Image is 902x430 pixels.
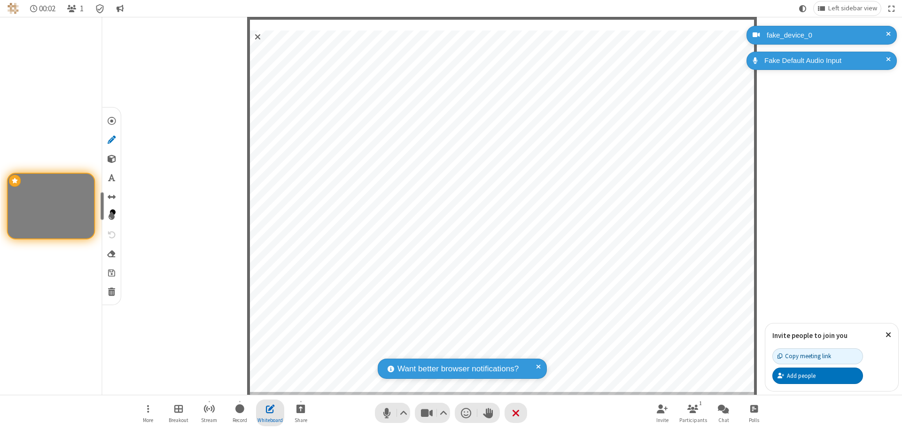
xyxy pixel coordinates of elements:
[437,403,450,423] button: Video setting
[103,225,120,244] button: Undo
[885,1,899,15] button: Fullscreen
[761,55,890,66] div: Fake Default Audio Input
[91,1,109,15] div: Meeting details Encryption enabled
[763,30,890,41] div: fake_device_0
[225,399,254,426] button: Start recording
[648,399,676,426] button: Invite participants (⌘+Shift+I)
[143,417,153,423] span: More
[772,331,848,340] label: Invite people to join you
[375,403,410,423] button: Mute (⌘+Shift+A)
[397,363,519,375] span: Want better browser notifications?
[26,1,60,15] div: Timer
[103,282,119,301] button: Clear
[101,192,104,220] div: resize
[8,3,19,14] img: QA Selenium DO NOT DELETE OR CHANGE
[697,399,705,407] div: 1
[134,399,162,426] button: Open menu
[233,417,247,423] span: Record
[112,1,127,15] button: Conversation
[679,399,707,426] button: Open participant list
[103,111,120,130] button: Use laser pointer
[740,399,768,426] button: Open poll
[103,149,120,168] div: Add shapes
[795,1,810,15] button: Using system theme
[63,1,87,15] button: Open participant list
[169,417,188,423] span: Breakout
[709,399,738,426] button: Open chat
[287,399,315,426] button: Start sharing
[505,403,527,423] button: End or leave meeting
[879,323,898,346] button: Close popover
[679,417,707,423] span: Participants
[772,348,863,364] button: Copy meeting link
[415,403,450,423] button: Stop video (⌘+Shift+V)
[397,403,410,423] button: Audio settings
[39,4,55,13] span: 00:02
[103,187,120,206] div: Change size
[102,244,121,263] button: Use eraser
[103,130,120,149] button: Stop using pen
[772,368,863,384] button: Add people
[164,399,193,426] button: Manage Breakout Rooms
[195,399,223,426] button: Start streaming
[477,403,500,423] button: Raise hand
[828,5,877,12] span: Left sidebar view
[718,417,729,423] span: Chat
[256,399,284,426] button: Close shared whiteboard
[749,417,759,423] span: Polls
[257,417,283,423] span: Whiteboard
[80,4,84,13] span: 1
[455,403,477,423] button: Send a reaction
[201,417,217,423] span: Stream
[656,417,669,423] span: Invite
[104,206,119,225] div: Select colour
[814,1,881,15] button: Change layout
[295,417,307,423] span: Share
[778,352,831,361] div: Copy meeting link
[103,263,119,282] button: Save
[103,168,119,187] button: Use text tool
